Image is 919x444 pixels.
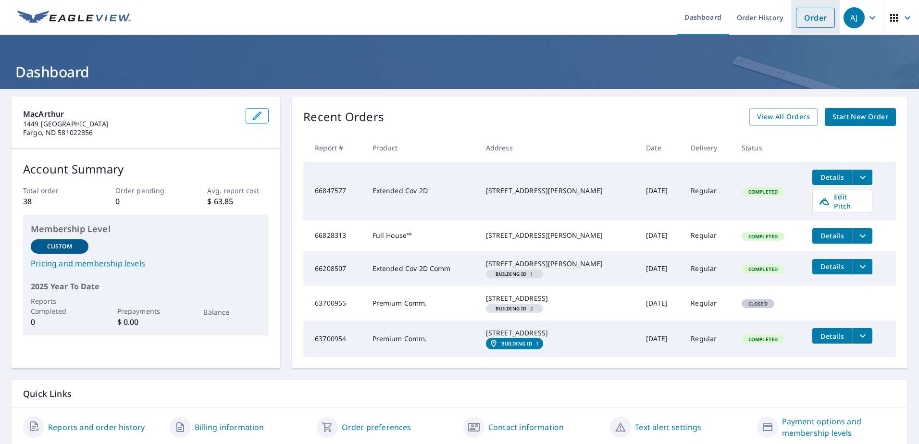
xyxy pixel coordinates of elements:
td: [DATE] [638,251,683,286]
p: 38 [23,196,85,207]
em: Building ID [501,341,533,346]
div: [STREET_ADDRESS][PERSON_NAME] [486,231,631,240]
td: [DATE] [638,321,683,357]
a: Pricing and membership levels [31,258,261,269]
td: 63700955 [303,286,364,321]
td: [DATE] [638,286,683,321]
td: Full House™ [365,221,478,251]
p: 0 [115,196,177,207]
td: Extended Cov 2D Comm [365,251,478,286]
a: Payment options and membership levels [782,416,896,439]
span: Closed [743,300,773,307]
div: [STREET_ADDRESS] [486,328,631,338]
span: Completed [743,233,783,240]
p: Quick Links [23,388,896,400]
td: Extended Cov 2D [365,162,478,221]
p: Membership Level [31,222,261,235]
a: Order [796,8,835,28]
button: detailsBtn-66847577 [812,170,853,185]
td: Premium Comm. [365,321,478,357]
p: $ 63.85 [207,196,269,207]
p: Account Summary [23,160,269,178]
p: Recent Orders [303,108,384,126]
button: filesDropdownBtn-66208507 [853,259,872,274]
div: [STREET_ADDRESS][PERSON_NAME] [486,186,631,196]
span: Completed [743,266,783,272]
p: MacArthur [23,108,238,120]
p: Fargo, ND 581022856 [23,128,238,137]
td: Regular [683,321,734,357]
a: Edit Pitch [812,190,872,213]
div: [STREET_ADDRESS] [486,294,631,303]
span: Completed [743,336,783,343]
th: Delivery [683,134,734,162]
a: Building ID1 [486,338,543,349]
span: Details [818,332,847,341]
td: 66847577 [303,162,364,221]
span: View All Orders [757,111,810,123]
p: $ 0.00 [117,316,175,328]
th: Product [365,134,478,162]
a: Start New Order [825,108,896,126]
span: Details [818,231,847,240]
span: 2 [490,306,539,311]
th: Report # [303,134,364,162]
p: Balance [203,307,261,317]
p: 0 [31,316,88,328]
button: filesDropdownBtn-63700954 [853,328,872,344]
th: Date [638,134,683,162]
button: filesDropdownBtn-66828313 [853,228,872,244]
em: Building ID [496,271,527,276]
span: Edit Pitch [819,192,866,210]
img: EV Logo [17,11,131,25]
a: Reports and order history [48,421,145,433]
em: Building ID [496,306,527,311]
a: View All Orders [749,108,818,126]
button: detailsBtn-66208507 [812,259,853,274]
div: AJ [844,7,865,28]
p: Avg. report cost [207,185,269,196]
span: Completed [743,188,783,195]
p: 2025 Year To Date [31,281,261,292]
button: filesDropdownBtn-66847577 [853,170,872,185]
p: Prepayments [117,306,175,316]
div: [STREET_ADDRESS][PERSON_NAME] [486,259,631,269]
button: detailsBtn-63700954 [812,328,853,344]
span: 1 [490,271,539,276]
td: Regular [683,251,734,286]
p: Total order [23,185,85,196]
span: Details [818,173,847,182]
td: 66828313 [303,221,364,251]
td: Regular [683,221,734,251]
p: Order pending [115,185,177,196]
td: [DATE] [638,162,683,221]
a: Billing information [195,421,264,433]
td: 66208507 [303,251,364,286]
td: Regular [683,162,734,221]
button: detailsBtn-66828313 [812,228,853,244]
th: Status [734,134,805,162]
a: Contact information [488,421,564,433]
td: Premium Comm. [365,286,478,321]
span: Details [818,262,847,271]
td: Regular [683,286,734,321]
th: Address [478,134,638,162]
span: Start New Order [832,111,888,123]
h1: Dashboard [12,62,907,82]
td: [DATE] [638,221,683,251]
a: Text alert settings [635,421,701,433]
a: Order preferences [342,421,411,433]
p: Custom [47,242,72,251]
p: 1449 [GEOGRAPHIC_DATA] [23,120,238,128]
p: Reports Completed [31,296,88,316]
td: 63700954 [303,321,364,357]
